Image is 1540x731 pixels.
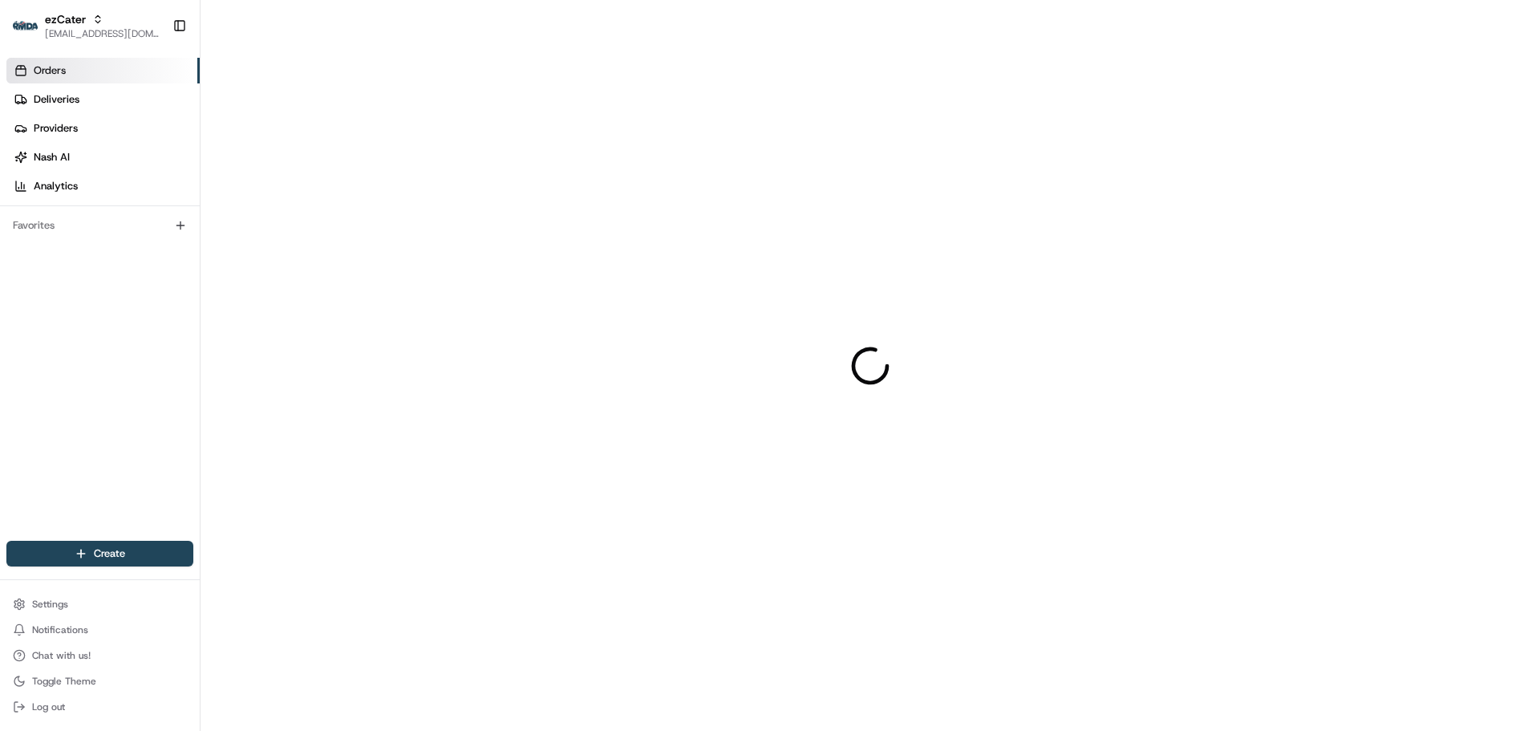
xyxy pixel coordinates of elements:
button: Chat with us! [6,644,193,667]
a: Analytics [6,173,200,199]
a: Providers [6,116,200,141]
span: Orders [34,63,66,78]
span: Analytics [34,179,78,193]
a: Orders [6,58,200,83]
span: Chat with us! [32,649,91,662]
button: ezCaterezCater[EMAIL_ADDRESS][DOMAIN_NAME] [6,6,166,45]
span: Log out [32,701,65,713]
button: Toggle Theme [6,670,193,692]
span: Create [94,546,125,561]
a: Nash AI [6,144,200,170]
button: Log out [6,696,193,718]
img: ezCater [13,21,38,31]
a: Deliveries [6,87,200,112]
button: Notifications [6,619,193,641]
div: Favorites [6,213,193,238]
span: Deliveries [34,92,79,107]
span: Providers [34,121,78,136]
span: Toggle Theme [32,675,96,688]
button: Settings [6,593,193,615]
span: Settings [32,598,68,611]
button: ezCater [45,11,86,27]
button: Create [6,541,193,567]
span: Nash AI [34,150,70,164]
span: Notifications [32,623,88,636]
button: [EMAIL_ADDRESS][DOMAIN_NAME] [45,27,160,40]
